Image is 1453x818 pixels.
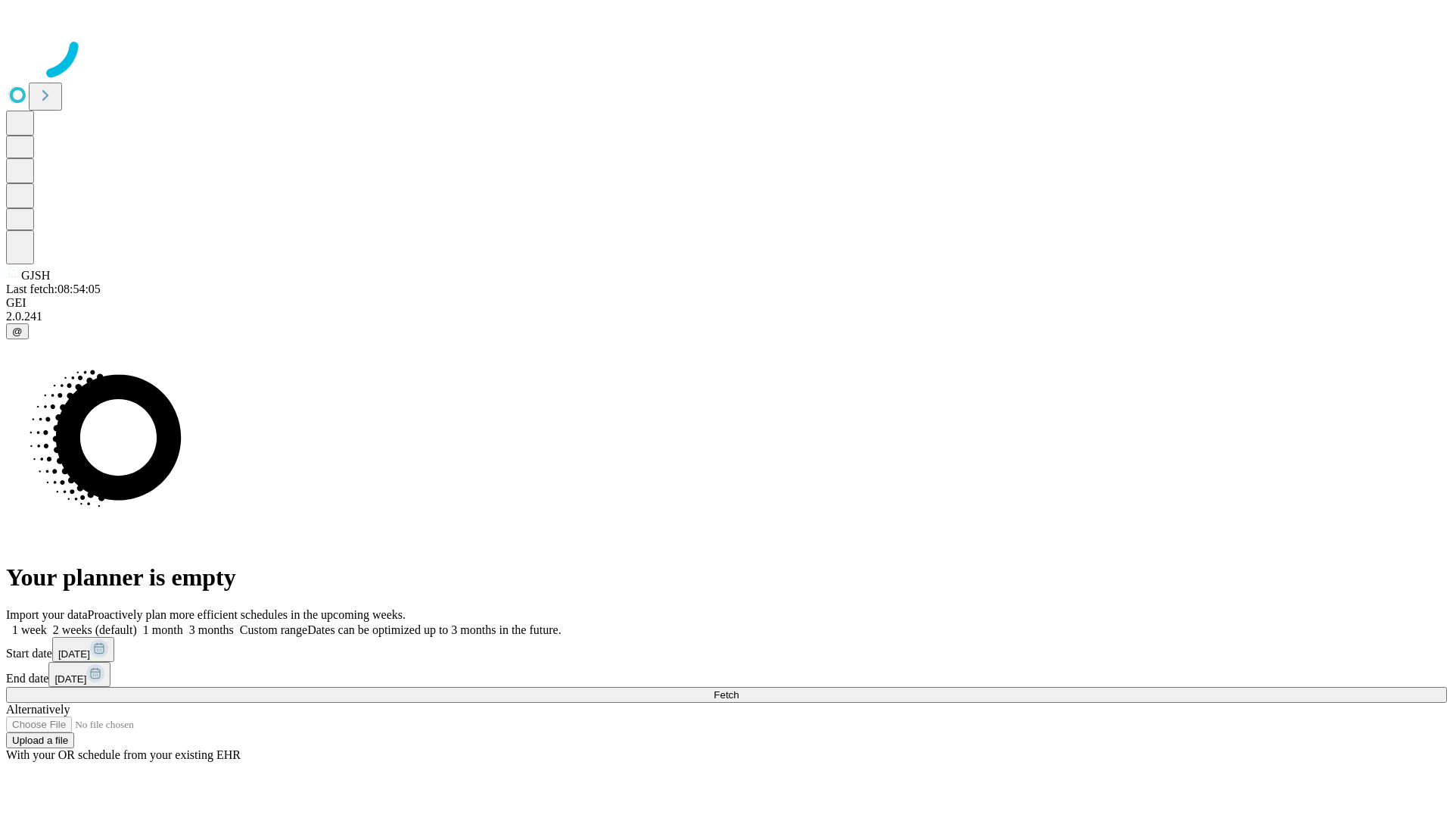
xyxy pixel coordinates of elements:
[6,662,1447,687] div: End date
[6,296,1447,310] div: GEI
[48,662,110,687] button: [DATE]
[6,283,101,295] span: Last fetch: 08:54:05
[6,310,1447,323] div: 2.0.241
[52,637,114,662] button: [DATE]
[6,323,29,339] button: @
[58,648,90,660] span: [DATE]
[6,748,241,761] span: With your OR schedule from your existing EHR
[6,608,88,621] span: Import your data
[12,326,23,337] span: @
[240,623,307,636] span: Custom range
[21,269,50,282] span: GJSH
[307,623,561,636] span: Dates can be optimized up to 3 months in the future.
[714,689,739,701] span: Fetch
[143,623,183,636] span: 1 month
[6,703,70,716] span: Alternatively
[53,623,137,636] span: 2 weeks (default)
[189,623,234,636] span: 3 months
[6,687,1447,703] button: Fetch
[54,673,86,685] span: [DATE]
[6,564,1447,592] h1: Your planner is empty
[12,623,47,636] span: 1 week
[6,637,1447,662] div: Start date
[6,732,74,748] button: Upload a file
[88,608,406,621] span: Proactively plan more efficient schedules in the upcoming weeks.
